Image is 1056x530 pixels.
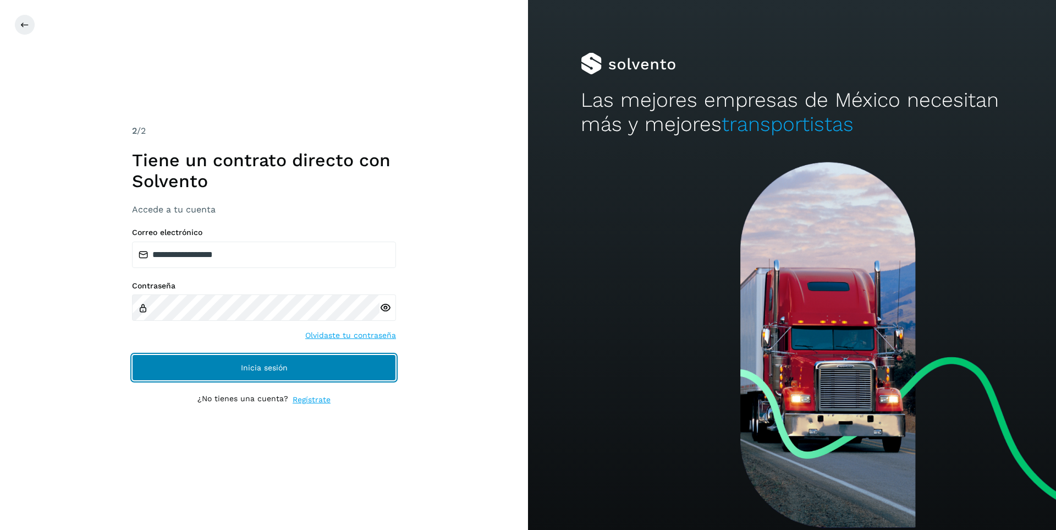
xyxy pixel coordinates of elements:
div: /2 [132,124,396,138]
button: Inicia sesión [132,354,396,381]
span: transportistas [722,112,854,136]
label: Correo electrónico [132,228,396,237]
a: Regístrate [293,394,331,406]
h1: Tiene un contrato directo con Solvento [132,150,396,192]
label: Contraseña [132,281,396,291]
h2: Las mejores empresas de México necesitan más y mejores [581,88,1003,137]
a: Olvidaste tu contraseña [305,330,396,341]
h3: Accede a tu cuenta [132,204,396,215]
span: 2 [132,125,137,136]
p: ¿No tienes una cuenta? [197,394,288,406]
span: Inicia sesión [241,364,288,371]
